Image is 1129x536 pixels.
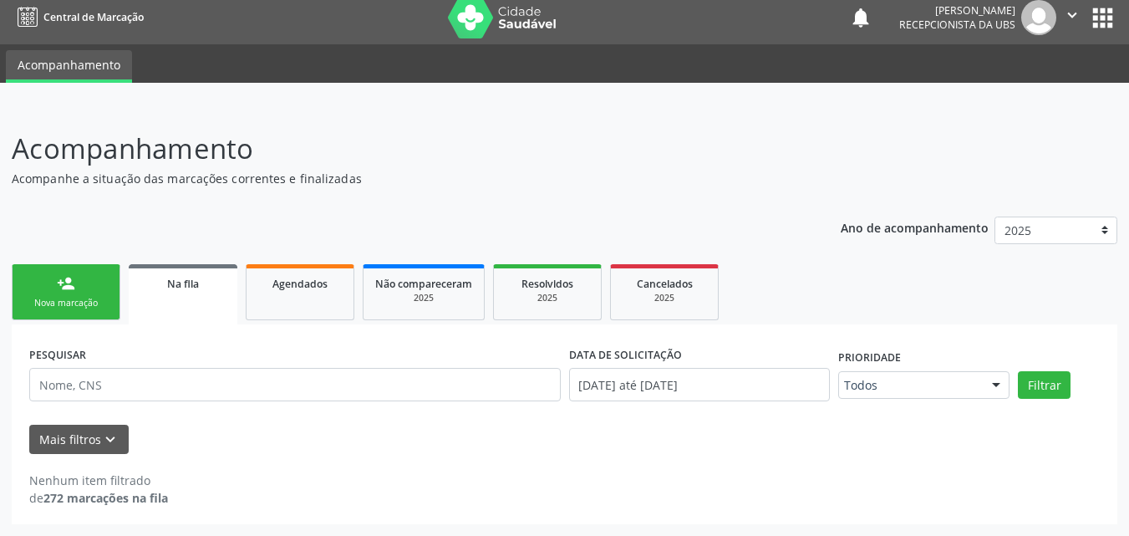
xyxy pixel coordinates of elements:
[506,292,589,304] div: 2025
[375,292,472,304] div: 2025
[29,489,168,507] div: de
[569,342,682,368] label: DATA DE SOLICITAÇÃO
[899,3,1015,18] div: [PERSON_NAME]
[57,274,75,293] div: person_add
[43,490,168,506] strong: 272 marcações na fila
[29,425,129,454] button: Mais filtroskeyboard_arrow_down
[841,217,989,237] p: Ano de acompanhamento
[43,10,144,24] span: Central de Marcação
[844,377,975,394] span: Todos
[29,368,561,401] input: Nome, CNS
[29,342,86,368] label: PESQUISAR
[1063,6,1081,24] i: 
[838,345,901,371] label: Prioridade
[167,277,199,291] span: Na fila
[637,277,693,291] span: Cancelados
[12,3,144,31] a: Central de Marcação
[521,277,573,291] span: Resolvidos
[569,368,831,401] input: Selecione um intervalo
[12,128,786,170] p: Acompanhamento
[899,18,1015,32] span: Recepcionista da UBS
[6,50,132,83] a: Acompanhamento
[101,431,120,449] i: keyboard_arrow_down
[1018,371,1071,400] button: Filtrar
[29,472,168,489] div: Nenhum item filtrado
[849,6,872,29] button: notifications
[1088,3,1117,33] button: apps
[272,277,328,291] span: Agendados
[623,292,706,304] div: 2025
[24,297,108,309] div: Nova marcação
[375,277,472,291] span: Não compareceram
[12,170,786,187] p: Acompanhe a situação das marcações correntes e finalizadas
